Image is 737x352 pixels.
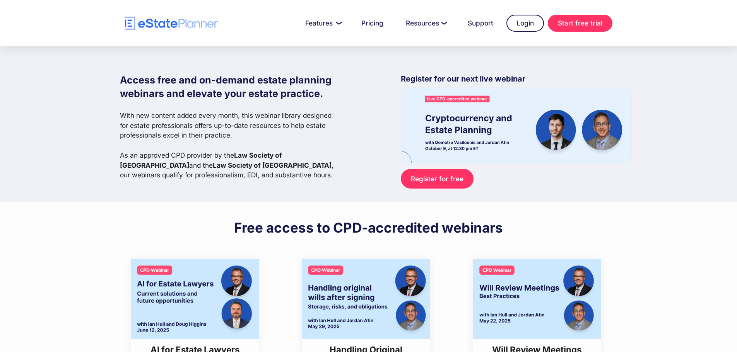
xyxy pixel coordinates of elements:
strong: Law Society of [GEOGRAPHIC_DATA] [213,161,332,169]
p: With new content added every month, this webinar library designed for estate professionals offers... [120,111,340,180]
a: home [125,17,218,30]
a: Features [296,15,348,31]
h1: Access free and on-demand estate planning webinars and elevate your estate practice. [120,73,340,100]
a: Resources [397,15,455,31]
a: Start free trial [548,15,612,32]
img: eState Academy webinar [401,88,631,163]
strong: Law Society of [GEOGRAPHIC_DATA] [120,151,282,169]
h2: Free access to CPD-accredited webinars [234,219,503,236]
p: Register for our next live webinar [401,73,631,88]
a: Pricing [352,15,393,31]
a: Register for free [401,169,473,189]
a: Login [506,15,544,32]
a: Support [458,15,503,31]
